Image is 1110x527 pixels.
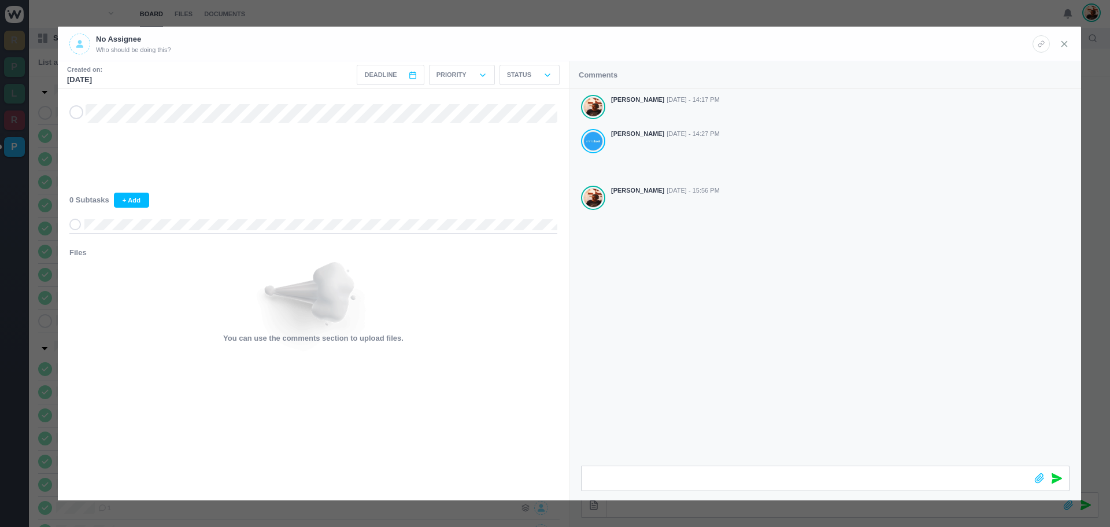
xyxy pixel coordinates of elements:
[507,70,531,80] p: Status
[96,45,171,55] span: Who should be doing this?
[579,69,617,81] p: Comments
[67,65,102,75] small: Created on:
[364,70,397,80] span: Deadline
[436,70,467,80] p: Priority
[67,74,102,86] p: [DATE]
[96,34,171,45] p: No Assignee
